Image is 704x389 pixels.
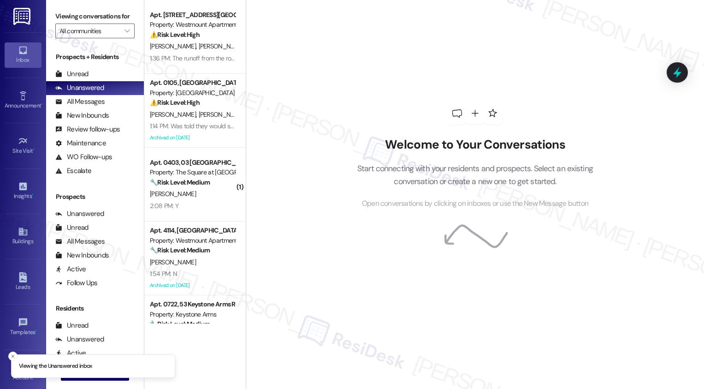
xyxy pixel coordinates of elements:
[150,110,199,119] span: [PERSON_NAME]
[150,122,373,130] div: 1:14 PM: Was told they would seal sand and paint, they sealed and closed the ticket.
[41,101,42,108] span: •
[150,158,235,168] div: Apt. 0403, 03 [GEOGRAPHIC_DATA]
[55,237,105,246] div: All Messages
[343,162,607,188] p: Start connecting with your residents and prospects. Select an existing conversation or create a n...
[19,362,92,371] p: Viewing the Unanswered inbox
[46,304,144,313] div: Residents
[150,190,196,198] span: [PERSON_NAME]
[150,178,210,186] strong: 🔧 Risk Level: Medium
[5,360,41,385] a: Account
[150,20,235,30] div: Property: Westmount Apartments
[5,179,41,203] a: Insights •
[55,321,89,330] div: Unread
[150,42,199,50] span: [PERSON_NAME]
[150,30,200,39] strong: ⚠️ Risk Level: High
[5,269,41,294] a: Leads
[150,269,177,278] div: 1:54 PM: N
[55,335,104,344] div: Unanswered
[55,9,135,24] label: Viewing conversations for
[13,8,32,25] img: ResiDesk Logo
[150,226,235,235] div: Apt. 4114, [GEOGRAPHIC_DATA] Homes
[5,315,41,340] a: Templates •
[5,133,41,158] a: Site Visit •
[33,146,35,153] span: •
[55,138,106,148] div: Maintenance
[149,280,236,291] div: Archived on [DATE]
[59,24,120,38] input: All communities
[35,328,37,334] span: •
[150,78,235,88] div: Apt. 0105, [GEOGRAPHIC_DATA]
[150,98,200,107] strong: ⚠️ Risk Level: High
[150,310,235,319] div: Property: Keystone Arms
[343,138,607,152] h2: Welcome to Your Conversations
[150,10,235,20] div: Apt. [STREET_ADDRESS][GEOGRAPHIC_DATA] Homes
[55,152,112,162] div: WO Follow-ups
[149,132,236,144] div: Archived on [DATE]
[55,125,120,134] div: Review follow-ups
[55,97,105,107] div: All Messages
[124,27,130,35] i: 
[55,69,89,79] div: Unread
[55,209,104,219] div: Unanswered
[150,168,235,177] div: Property: The Square at [GEOGRAPHIC_DATA]
[55,251,109,260] div: New Inbounds
[55,111,109,120] div: New Inbounds
[198,110,244,119] span: [PERSON_NAME]
[55,223,89,233] div: Unread
[150,202,178,210] div: 2:08 PM: Y
[32,192,33,198] span: •
[55,83,104,93] div: Unanswered
[5,42,41,67] a: Inbox
[55,278,98,288] div: Follow Ups
[150,236,235,245] div: Property: Westmount Apartments
[5,224,41,249] a: Buildings
[362,198,588,209] span: Open conversations by clicking on inboxes or use the New Message button
[46,52,144,62] div: Prospects + Residents
[150,320,210,328] strong: 🔧 Risk Level: Medium
[150,258,196,266] span: [PERSON_NAME]
[150,299,235,309] div: Apt. 0722, 53 Keystone Arms Rental Community
[55,264,86,274] div: Active
[46,192,144,202] div: Prospects
[150,246,210,254] strong: 🔧 Risk Level: Medium
[150,88,235,98] div: Property: [GEOGRAPHIC_DATA]
[8,352,18,361] button: Close toast
[55,166,91,176] div: Escalate
[198,42,244,50] span: [PERSON_NAME]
